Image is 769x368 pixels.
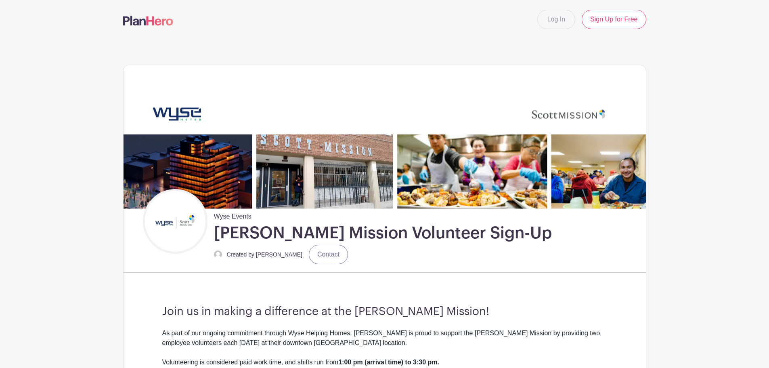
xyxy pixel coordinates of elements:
span: Wyse Events [214,208,251,221]
small: Created by [PERSON_NAME] [227,251,303,258]
div: As part of our ongoing commitment through Wyse Helping Homes, [PERSON_NAME] is proud to support t... [162,328,607,357]
a: Log In [537,10,575,29]
h1: [PERSON_NAME] Mission Volunteer Sign-Up [214,223,552,243]
a: Sign Up for Free [582,10,646,29]
img: Untitled%20design%20(21).png [145,191,205,252]
img: default-ce2991bfa6775e67f084385cd625a349d9dcbb7a52a09fb2fda1e96e2d18dcdb.png [214,250,222,259]
img: logo-507f7623f17ff9eddc593b1ce0a138ce2505c220e1c5a4e2b4648c50719b7d32.svg [123,16,173,25]
img: Untitled%20(2790%20x%20600%20px)%20(6).png [124,65,646,208]
a: Contact [309,245,348,264]
h3: Join us in making a difference at the [PERSON_NAME] Mission! [162,305,607,319]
